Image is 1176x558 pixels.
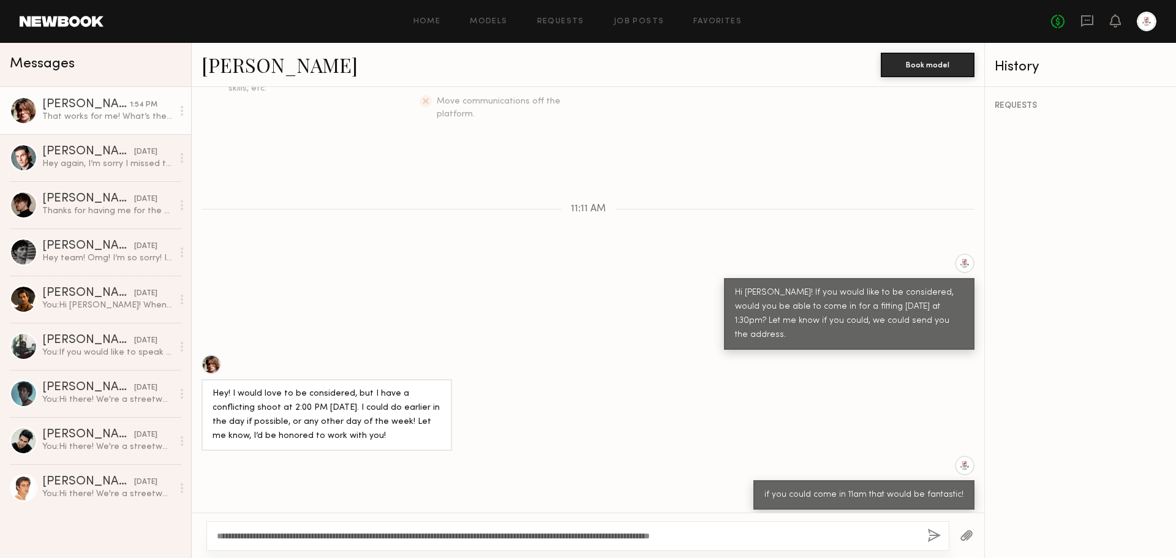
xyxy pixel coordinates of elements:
[134,146,157,158] div: [DATE]
[42,347,173,358] div: You: If you would like to speak to us here, it is also fine! We will be able to create a job here...
[42,99,130,111] div: [PERSON_NAME]
[202,51,358,78] a: [PERSON_NAME]
[130,99,157,111] div: 1:54 PM
[881,53,974,77] button: Book model
[614,18,665,26] a: Job Posts
[571,204,606,214] span: 11:11 AM
[995,102,1166,110] div: REQUESTS
[42,394,173,405] div: You: Hi there! We're a streetwear brand in LA and wanted to see if you were interested in a insta...
[42,334,134,347] div: [PERSON_NAME]
[134,382,157,394] div: [DATE]
[42,205,173,217] div: Thanks for having me for the meeting and it was a pleasure meeting you! As discussed, my availabi...
[213,387,441,443] div: Hey! I would love to be considered, but I have a conflicting shoot at 2:00 PM [DATE]. I could do ...
[42,441,173,453] div: You: Hi there! We're a streetwear brand in LA and wanted to see if you were interested in a insta...
[42,252,173,264] div: Hey team! Omg! I’m so sorry! I hands set this morning and just now wrapping up. I knew I was forg...
[10,57,75,71] span: Messages
[42,300,173,311] div: You: Hi [PERSON_NAME]! When you’re here please text/call [PHONE_NUMBER]
[42,111,173,123] div: That works for me! What’s the address?
[134,288,157,300] div: [DATE]
[470,18,507,26] a: Models
[735,286,963,342] div: Hi [PERSON_NAME]! If you would like to be considered, would you be able to come in for a fitting ...
[881,59,974,69] a: Book model
[42,146,134,158] div: [PERSON_NAME]
[42,287,134,300] div: [PERSON_NAME]
[764,488,963,502] div: if you could come in 11am that would be fantastic!
[42,158,173,170] div: Hey again, I’m sorry I missed this again, for some reason I don’t get notifications when these co...
[42,193,134,205] div: [PERSON_NAME]
[42,476,134,488] div: [PERSON_NAME]
[42,382,134,394] div: [PERSON_NAME]
[693,18,742,26] a: Favorites
[134,241,157,252] div: [DATE]
[537,18,584,26] a: Requests
[134,477,157,488] div: [DATE]
[437,97,560,118] span: Move communications off the platform.
[995,60,1166,74] div: History
[134,194,157,205] div: [DATE]
[134,429,157,441] div: [DATE]
[42,488,173,500] div: You: Hi there! We're a streetwear brand in LA and wanted to see if you were interested in a insta...
[413,18,441,26] a: Home
[42,240,134,252] div: [PERSON_NAME]
[42,429,134,441] div: [PERSON_NAME]
[134,335,157,347] div: [DATE]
